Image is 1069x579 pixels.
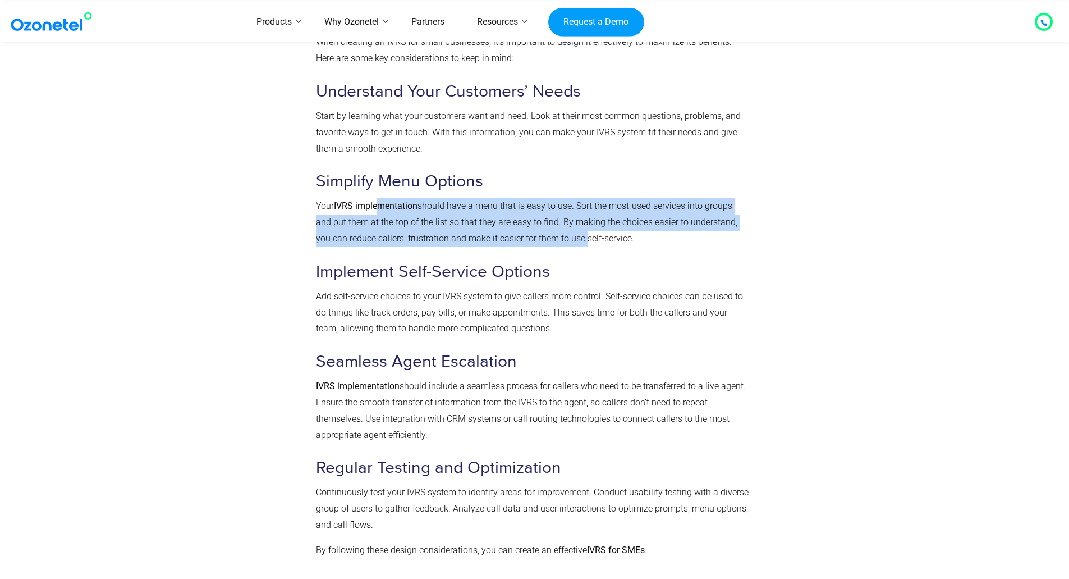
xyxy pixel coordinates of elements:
[334,200,353,211] b: IVRS
[355,200,417,211] b: implementation
[316,352,517,372] span: Seamless Agent Escalation
[548,7,644,37] a: Request a Demo
[316,291,743,334] span: Add self-service choices to your IVRS system to give callers more control. Self-service choices c...
[316,381,400,391] b: IVRS implementation
[240,2,308,42] a: Products
[316,487,749,530] span: Continuously test your IVRS system to identify areas for improvement. Conduct usability testing w...
[316,458,561,478] span: Regular Testing and Optimization
[308,2,395,42] a: Why Ozonetel
[316,200,334,211] span: Your
[395,2,461,42] a: Partners
[316,200,737,244] span: should have a menu that is easy to use. Sort the most-used services into groups and put them at t...
[316,262,550,282] span: Implement Self-Service Options
[316,81,581,102] span: Understand Your Customers’ Needs
[316,171,483,192] span: Simplify Menu Options
[316,111,741,154] span: Start by learning what your customers want and need. Look at their most common questions, problem...
[316,381,746,440] span: should include a seamless process for callers who need to be transferred to a live agent. Ensure ...
[461,2,534,42] a: Resources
